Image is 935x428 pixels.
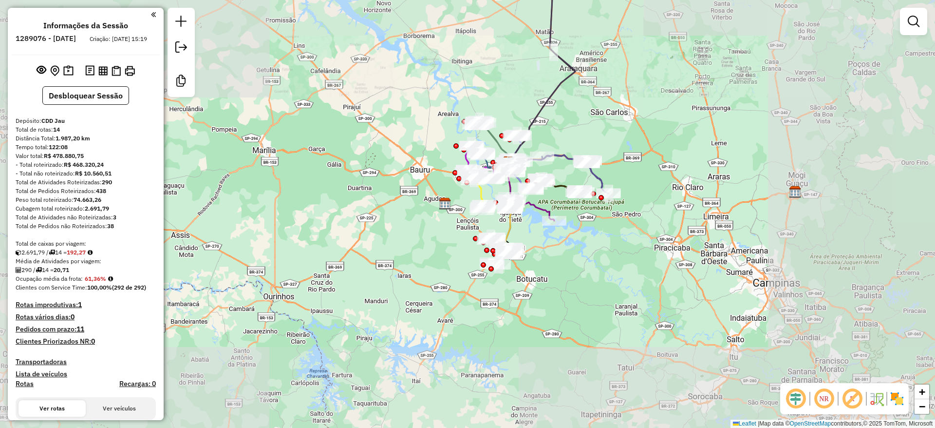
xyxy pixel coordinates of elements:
div: Valor total: [16,152,156,160]
strong: CDD Jau [41,117,65,124]
h4: Informações da Sessão [43,21,128,30]
strong: R$ 10.560,51 [75,170,112,177]
div: Total de Atividades não Roteirizadas: [16,213,156,222]
div: Total de caixas por viagem: [16,239,156,248]
strong: 192,27 [67,249,86,256]
button: Ver rotas [19,400,86,417]
h4: Transportadoras [16,358,156,366]
button: Desbloquear Sessão [42,86,129,105]
div: Criação: [DATE] 15:19 [86,35,151,43]
strong: R$ 468.320,24 [64,161,104,168]
strong: 0 [91,337,95,346]
a: Nova sessão e pesquisa [171,12,191,34]
strong: 14 [53,126,60,133]
div: Média de Atividades por viagem: [16,257,156,266]
div: Total de rotas: [16,125,156,134]
i: Cubagem total roteirizado [16,250,21,255]
a: Clique aqui para minimizar o painel [151,9,156,20]
strong: 1 [78,300,82,309]
div: Total de Atividades Roteirizadas: [16,178,156,187]
strong: 0 [71,312,75,321]
strong: 20,71 [54,266,69,273]
div: Total de Pedidos Roteirizados: [16,187,156,195]
div: 2.691,79 / 14 = [16,248,156,257]
a: Rotas [16,380,34,388]
i: Total de rotas [36,267,42,273]
div: 290 / 14 = [16,266,156,274]
div: - Total roteirizado: [16,160,156,169]
span: + [919,386,925,398]
span: Exibir rótulo [841,387,864,410]
button: Logs desbloquear sessão [83,63,96,78]
div: - Total não roteirizado: [16,169,156,178]
a: OpenStreetMap [790,420,831,427]
a: Leaflet [733,420,756,427]
div: Tempo total: [16,143,156,152]
button: Ver veículos [86,400,153,417]
div: Cubagem total roteirizado: [16,204,156,213]
img: Fluxo de ruas [869,391,884,407]
a: Exportar sessão [171,38,191,59]
button: Visualizar relatório de Roteirização [96,64,110,77]
h6: 1289076 - [DATE] [16,34,76,43]
span: Clientes com Service Time: [16,284,87,291]
strong: 2.691,79 [85,205,109,212]
div: Peso total roteirizado: [16,195,156,204]
strong: 438 [96,187,106,195]
a: Exibir filtros [904,12,923,31]
i: Total de Atividades [16,267,21,273]
img: Exibir/Ocultar setores [889,391,905,407]
span: Ocultar NR [812,387,836,410]
strong: 3 [113,214,116,221]
span: − [919,400,925,412]
a: Zoom out [915,399,929,414]
em: Média calculada utilizando a maior ocupação (%Peso ou %Cubagem) de cada rota da sessão. Rotas cro... [108,276,113,282]
span: Ocultar deslocamento [784,387,807,410]
h4: Rotas improdutivas: [16,301,156,309]
strong: 290 [102,178,112,186]
strong: 1.987,20 km [56,135,90,142]
img: CDD Mogi Mirim [789,186,802,198]
img: CDD Agudos [439,197,451,210]
strong: 11 [76,325,84,333]
div: Map data © contributors,© 2025 TomTom, Microsoft [730,420,935,428]
button: Exibir sessão original [35,63,48,78]
button: Visualizar Romaneio [110,64,123,78]
h4: Clientes Priorizados NR: [16,337,156,346]
button: Imprimir Rotas [123,64,137,78]
strong: 38 [107,222,114,230]
a: Criar modelo [171,71,191,93]
i: Total de rotas [49,250,55,255]
div: Distância Total: [16,134,156,143]
button: Centralizar mapa no depósito ou ponto de apoio [48,63,61,78]
strong: R$ 478.880,75 [44,152,84,159]
h4: Pedidos com prazo: [16,325,84,333]
a: Zoom in [915,385,929,399]
span: | [758,420,759,427]
h4: Lista de veículos [16,370,156,378]
i: Meta Caixas/viagem: 231,80 Diferença: -39,53 [88,250,93,255]
strong: 100,00% [87,284,112,291]
strong: 61,36% [85,275,106,282]
h4: Rotas vários dias: [16,313,156,321]
button: Painel de Sugestão [61,63,75,78]
div: Depósito: [16,117,156,125]
h4: Recargas: 0 [119,380,156,388]
strong: 122:08 [49,143,68,151]
div: Total de Pedidos não Roteirizados: [16,222,156,231]
span: Ocupação média da frota: [16,275,83,282]
strong: 74.663,26 [74,196,101,203]
strong: (292 de 292) [112,284,146,291]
